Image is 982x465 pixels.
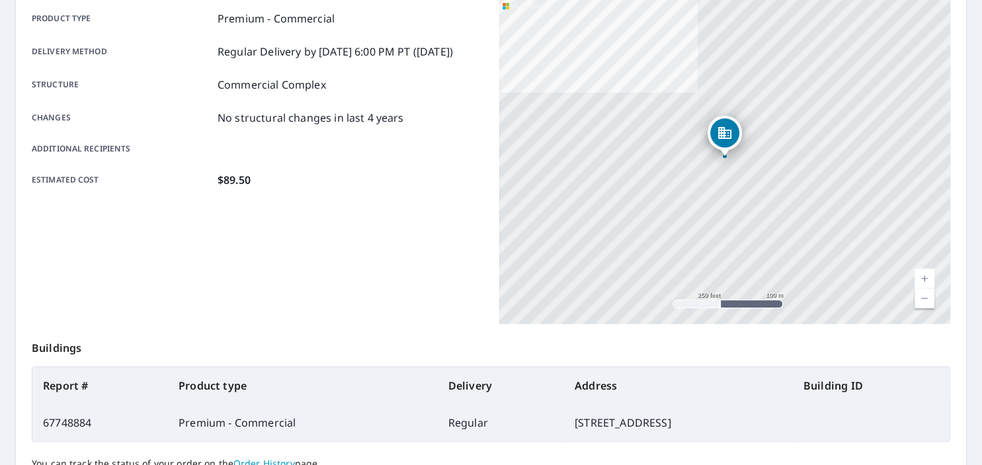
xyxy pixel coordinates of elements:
[564,404,793,441] td: [STREET_ADDRESS]
[438,367,564,404] th: Delivery
[32,11,212,26] p: Product type
[708,116,742,157] div: Dropped pin, building 1, Commercial property, 1965 S Ocean Dr Hallandale Beach, FL 33009
[218,11,335,26] p: Premium - Commercial
[32,172,212,188] p: Estimated cost
[32,110,212,126] p: Changes
[168,367,438,404] th: Product type
[915,269,934,288] a: Current Level 17, Zoom In
[218,110,404,126] p: No structural changes in last 4 years
[32,77,212,93] p: Structure
[218,172,251,188] p: $89.50
[218,44,453,60] p: Regular Delivery by [DATE] 6:00 PM PT ([DATE])
[168,404,438,441] td: Premium - Commercial
[32,44,212,60] p: Delivery method
[32,324,950,366] p: Buildings
[218,77,326,93] p: Commercial Complex
[793,367,950,404] th: Building ID
[915,288,934,308] a: Current Level 17, Zoom Out
[32,143,212,155] p: Additional recipients
[438,404,564,441] td: Regular
[564,367,793,404] th: Address
[32,367,168,404] th: Report #
[32,404,168,441] td: 67748884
